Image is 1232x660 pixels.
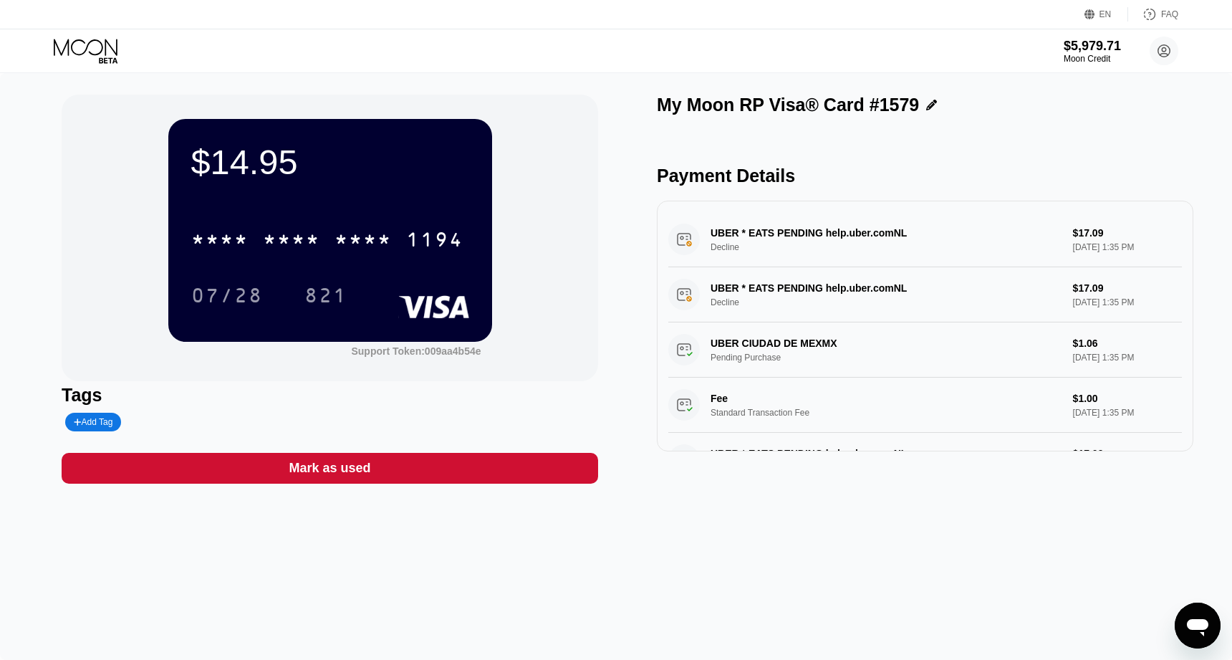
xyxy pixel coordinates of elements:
[1084,7,1128,21] div: EN
[668,378,1182,433] div: FeeStandard Transaction Fee$1.00[DATE] 1:35 PM
[289,460,370,477] div: Mark as used
[191,142,469,182] div: $14.95
[1064,39,1121,64] div: $5,979.71Moon Credit
[711,408,818,418] div: Standard Transaction Fee
[1064,39,1121,54] div: $5,979.71
[62,385,598,406] div: Tags
[1175,603,1221,649] iframe: Button to launch messaging window
[181,277,274,313] div: 07/28
[62,453,598,484] div: Mark as used
[657,166,1193,186] div: Payment Details
[1099,9,1112,19] div: EN
[711,393,811,404] div: Fee
[294,277,358,313] div: 821
[406,230,463,253] div: 1194
[351,345,481,357] div: Support Token:009aa4b54e
[65,413,121,431] div: Add Tag
[657,95,919,115] div: My Moon RP Visa® Card #1579
[351,345,481,357] div: Support Token: 009aa4b54e
[304,286,347,309] div: 821
[1073,393,1182,404] div: $1.00
[74,417,112,427] div: Add Tag
[1064,54,1121,64] div: Moon Credit
[1128,7,1178,21] div: FAQ
[1073,408,1182,418] div: [DATE] 1:35 PM
[1161,9,1178,19] div: FAQ
[191,286,263,309] div: 07/28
